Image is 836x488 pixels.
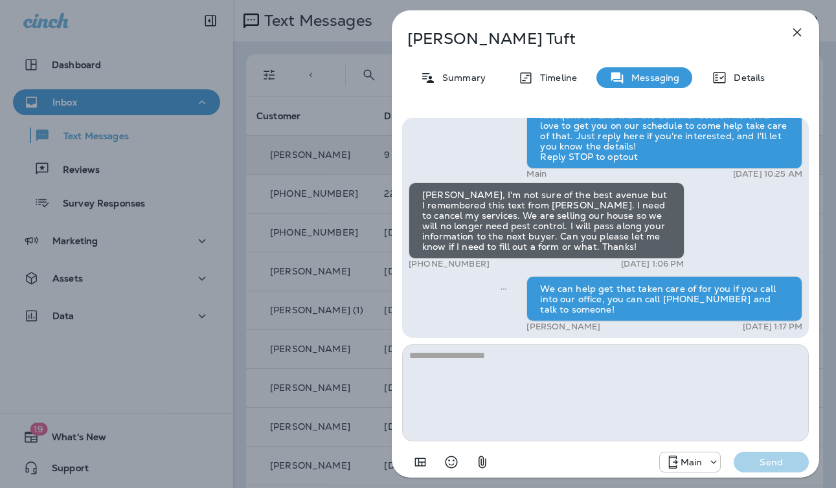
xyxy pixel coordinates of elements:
[534,72,577,83] p: Timeline
[727,72,765,83] p: Details
[743,322,802,332] p: [DATE] 1:17 PM
[438,449,464,475] button: Select an emoji
[625,72,679,83] p: Messaging
[526,276,802,322] div: We can help get that taken care of for you if you call into our office, you can call [PHONE_NUMBE...
[409,183,684,259] div: [PERSON_NAME], I'm not sure of the best avenue but I remembered this text from [PERSON_NAME]. I n...
[501,282,507,294] span: Sent
[526,322,600,332] p: [PERSON_NAME]
[733,169,802,179] p: [DATE] 10:25 AM
[409,259,490,269] p: [PHONE_NUMBER]
[407,30,761,48] p: [PERSON_NAME] Tuft
[526,169,547,179] p: Main
[407,449,433,475] button: Add in a premade template
[681,457,703,467] p: Main
[621,259,684,269] p: [DATE] 1:06 PM
[660,454,721,470] div: +1 (817) 482-3792
[436,72,486,83] p: Summary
